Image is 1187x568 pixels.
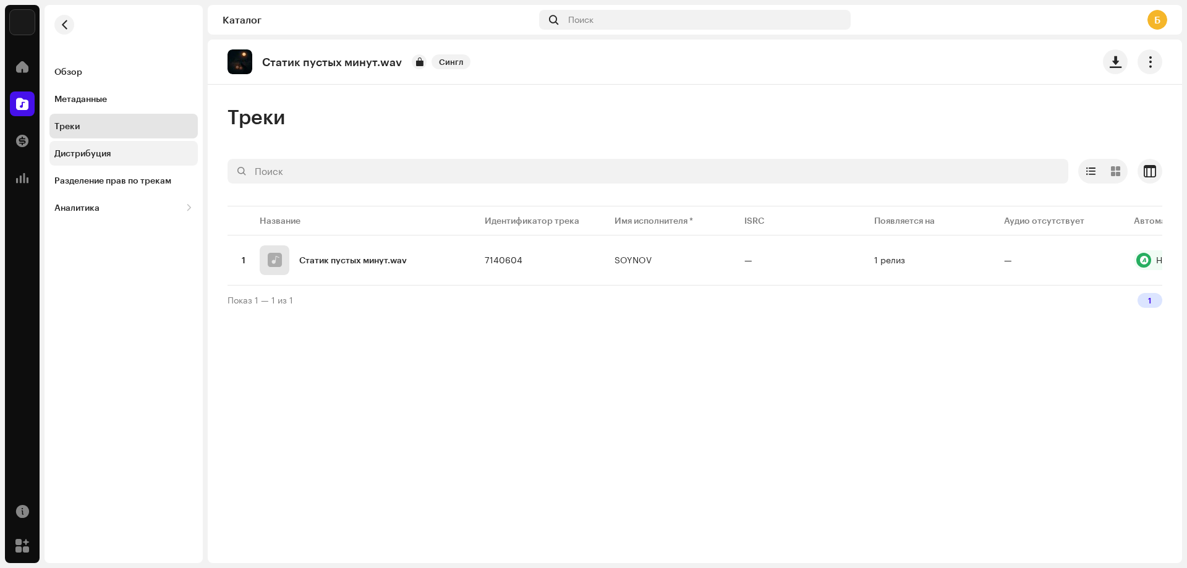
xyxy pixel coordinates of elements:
[49,141,198,166] re-m-nav-item: Дистрибуция
[54,121,80,131] div: Треки
[49,59,198,84] re-m-nav-item: Обзор
[432,54,470,69] span: Сингл
[1138,293,1162,308] div: 1
[54,148,111,158] div: Дистрибуция
[54,203,100,213] div: Аналитика
[615,256,652,265] div: SOYNOV
[49,168,198,193] re-m-nav-item: Разделение прав по трекам
[49,195,198,220] re-m-nav-dropdown: Аналитика
[485,255,522,265] span: 7140604
[1147,10,1167,30] div: Б
[54,176,171,185] div: Разделение прав по трекам
[228,159,1068,184] input: Поиск
[874,256,905,265] div: 1 релиз
[223,15,534,25] div: Каталог
[228,295,293,305] span: Показ 1 — 1 из 1
[49,114,198,138] re-m-nav-item: Треки
[228,104,285,129] span: Треки
[54,67,82,77] div: Обзор
[49,87,198,111] re-m-nav-item: Метаданные
[1004,256,1114,265] re-a-table-badge: —
[874,256,984,265] span: 1 релиз
[615,256,725,265] span: SOYNOV
[10,10,35,35] img: 33004b37-325d-4a8b-b51f-c12e9b964943
[744,256,752,265] div: —
[228,49,252,74] img: 7e528d12-92f8-4b01-a70e-81d3323cb946
[568,15,593,25] span: Поиск
[54,94,107,104] div: Метаданные
[262,56,402,69] p: Статик пустых минут.wav
[299,256,407,265] div: Статик пустых минут.wav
